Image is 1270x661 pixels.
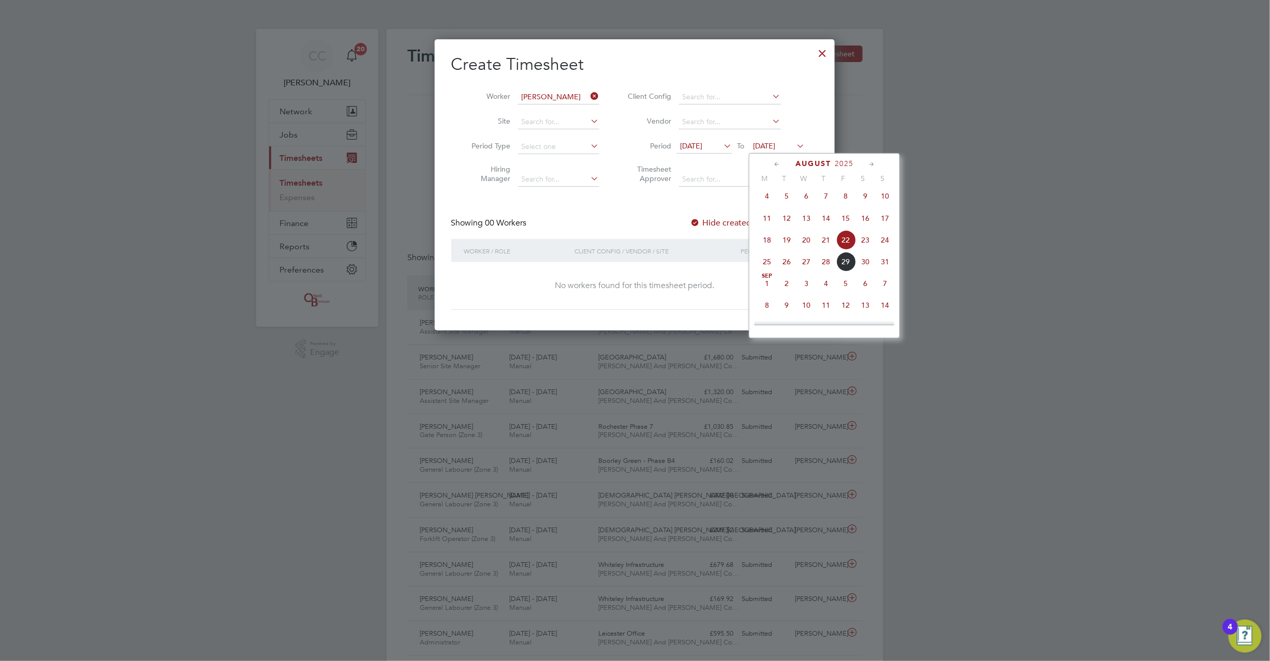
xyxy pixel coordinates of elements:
span: 2 [777,274,796,293]
input: Select one [518,140,599,154]
span: S [853,174,873,183]
span: [DATE] [681,141,703,151]
label: Site [464,116,511,126]
label: Period [625,141,672,151]
span: 28 [816,252,836,272]
span: Sep [757,274,777,279]
span: 3 [796,274,816,293]
button: Open Resource Center, 4 new notifications [1229,620,1262,653]
span: 6 [796,186,816,206]
span: 4 [757,186,777,206]
span: W [794,174,814,183]
span: 21 [875,318,895,337]
span: T [774,174,794,183]
span: 13 [796,208,816,228]
span: 15 [757,318,777,337]
div: No workers found for this timesheet period. [462,280,808,291]
span: 8 [836,186,855,206]
span: 00 Workers [485,218,527,228]
span: 12 [777,208,796,228]
span: 16 [777,318,796,337]
div: Client Config / Vendor / Site [572,239,739,263]
span: 27 [796,252,816,272]
span: 31 [875,252,895,272]
span: 10 [875,186,895,206]
h2: Create Timesheet [451,54,818,76]
div: Worker / Role [462,239,572,263]
input: Search for... [518,90,599,104]
span: 24 [875,230,895,250]
span: 20 [855,318,875,337]
span: M [755,174,774,183]
span: 10 [796,295,816,315]
label: Vendor [625,116,672,126]
span: 5 [836,274,855,293]
span: 7 [875,274,895,293]
span: 8 [757,295,777,315]
span: 23 [855,230,875,250]
span: 12 [836,295,855,315]
span: August [795,159,831,168]
span: T [814,174,833,183]
label: Timesheet Approver [625,164,672,183]
span: 30 [855,252,875,272]
span: [DATE] [754,141,776,151]
span: 17 [875,208,895,228]
span: 7 [816,186,836,206]
span: To [734,139,748,153]
span: 4 [816,274,836,293]
input: Search for... [518,172,599,187]
label: Period Type [464,141,511,151]
span: F [833,174,853,183]
span: 1 [757,274,777,293]
span: 14 [816,208,836,228]
label: Client Config [625,92,672,101]
span: 9 [855,186,875,206]
input: Search for... [679,172,781,187]
span: 19 [836,318,855,337]
input: Search for... [518,115,599,129]
label: Hide created timesheets [690,218,795,228]
span: 19 [777,230,796,250]
span: S [873,174,892,183]
span: 14 [875,295,895,315]
span: 5 [777,186,796,206]
span: 17 [796,318,816,337]
input: Search for... [679,115,781,129]
label: Worker [464,92,511,101]
span: 6 [855,274,875,293]
input: Search for... [679,90,781,104]
div: Period [739,239,808,263]
label: Hiring Manager [464,164,511,183]
div: 4 [1228,627,1233,640]
span: 25 [757,252,777,272]
span: 21 [816,230,836,250]
div: Showing [451,218,529,229]
span: 18 [816,318,836,337]
span: 26 [777,252,796,272]
span: 9 [777,295,796,315]
span: 11 [816,295,836,315]
span: 22 [836,230,855,250]
span: 11 [757,208,777,228]
span: 2025 [835,159,853,168]
span: 18 [757,230,777,250]
span: 20 [796,230,816,250]
span: 13 [855,295,875,315]
span: 29 [836,252,855,272]
span: 15 [836,208,855,228]
span: 16 [855,208,875,228]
